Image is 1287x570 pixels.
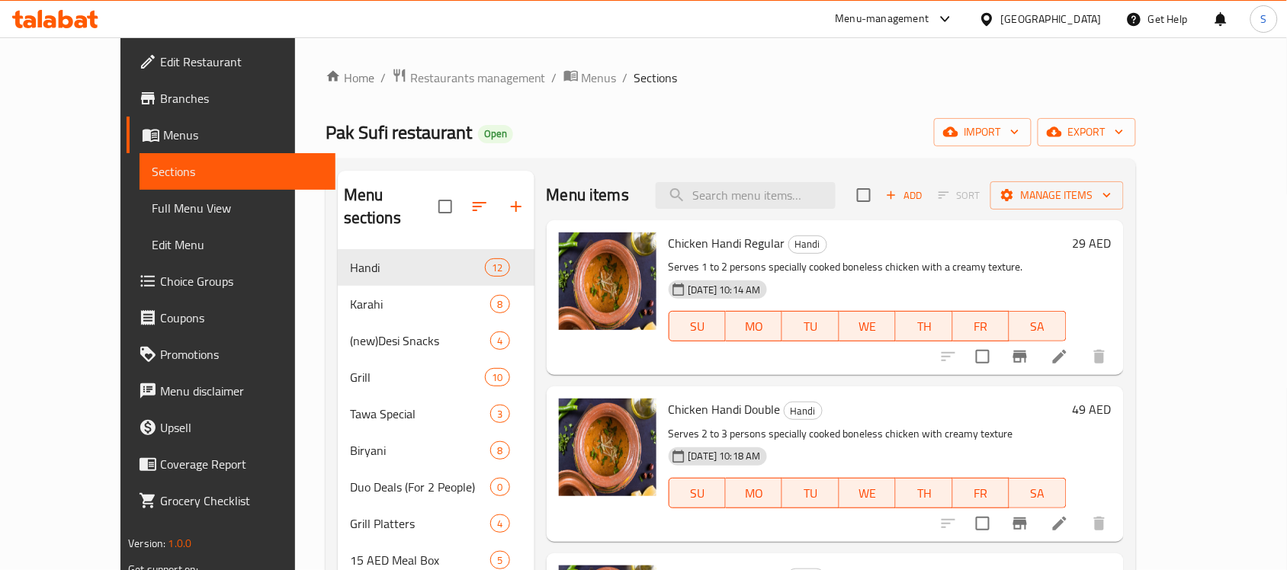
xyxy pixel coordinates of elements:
[326,68,1136,88] nav: breadcrumb
[350,258,485,277] span: Handi
[929,184,990,207] span: Select section first
[338,359,534,395] div: Grill10
[1081,505,1118,542] button: delete
[490,441,509,460] div: items
[552,69,557,87] li: /
[392,68,546,88] a: Restaurants management
[1073,399,1112,420] h6: 49 AED
[490,295,509,313] div: items
[634,69,678,87] span: Sections
[1081,338,1118,375] button: delete
[990,181,1124,210] button: Manage items
[788,482,833,504] span: TU
[967,508,999,540] span: Select to update
[491,480,509,495] span: 0
[344,184,438,229] h2: Menu sections
[902,315,946,338] span: TH
[1051,347,1069,366] a: Edit menu item
[498,188,534,225] button: Add section
[350,368,485,386] span: Grill
[127,299,335,336] a: Coupons
[547,184,630,207] h2: Menu items
[380,69,386,87] li: /
[350,514,491,533] span: Grill Platters
[839,311,896,341] button: WE
[836,10,929,28] div: Menu-management
[168,533,192,553] span: 1.0.0
[1073,232,1112,254] h6: 29 AED
[485,258,509,277] div: items
[785,402,822,420] span: Handi
[127,263,335,299] a: Choice Groups
[350,478,491,496] div: Duo Deals (For 2 People)
[410,69,546,87] span: Restaurants management
[959,315,1003,338] span: FR
[478,125,513,143] div: Open
[140,153,335,190] a: Sections
[953,311,1009,341] button: FR
[127,409,335,446] a: Upsell
[350,441,491,460] span: Biryani
[490,478,509,496] div: items
[491,444,509,458] span: 8
[880,184,929,207] button: Add
[163,126,323,144] span: Menus
[1016,315,1060,338] span: SA
[563,68,617,88] a: Menus
[490,514,509,533] div: items
[152,199,323,217] span: Full Menu View
[676,315,720,338] span: SU
[967,341,999,373] span: Select to update
[490,405,509,423] div: items
[656,182,836,209] input: search
[1001,11,1102,27] div: [GEOGRAPHIC_DATA]
[490,551,509,569] div: items
[669,311,726,341] button: SU
[946,123,1019,142] span: import
[429,191,461,223] span: Select all sections
[338,432,534,469] div: Biryani8
[1261,11,1267,27] span: S
[160,492,323,510] span: Grocery Checklist
[140,226,335,263] a: Edit Menu
[160,89,323,107] span: Branches
[152,235,323,254] span: Edit Menu
[1016,482,1060,504] span: SA
[350,331,491,350] span: (new)Desi Snacks
[732,482,776,504] span: MO
[160,309,323,327] span: Coupons
[669,398,781,421] span: Chicken Handi Double
[1051,514,1069,533] a: Edit menu item
[726,478,782,508] button: MO
[682,449,767,463] span: [DATE] 10:18 AM
[461,188,498,225] span: Sort sections
[846,482,890,504] span: WE
[160,53,323,71] span: Edit Restaurant
[782,478,839,508] button: TU
[127,117,335,153] a: Menus
[559,399,656,496] img: Chicken Handi Double
[788,235,827,254] div: Handi
[1009,311,1066,341] button: SA
[669,478,726,508] button: SU
[1003,186,1112,205] span: Manage items
[1038,118,1136,146] button: export
[559,232,656,330] img: Chicken Handi Regular
[789,235,826,253] span: Handi
[140,190,335,226] a: Full Menu View
[491,407,509,421] span: 3
[160,418,323,437] span: Upsell
[486,261,509,275] span: 12
[1002,338,1038,375] button: Branch-specific-item
[848,179,880,211] span: Select section
[338,505,534,542] div: Grill Platters4
[160,455,323,473] span: Coverage Report
[896,311,952,341] button: TH
[934,118,1032,146] button: import
[669,258,1067,277] p: Serves 1 to 2 persons specially cooked boneless chicken with a creamy texture.
[491,297,509,312] span: 8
